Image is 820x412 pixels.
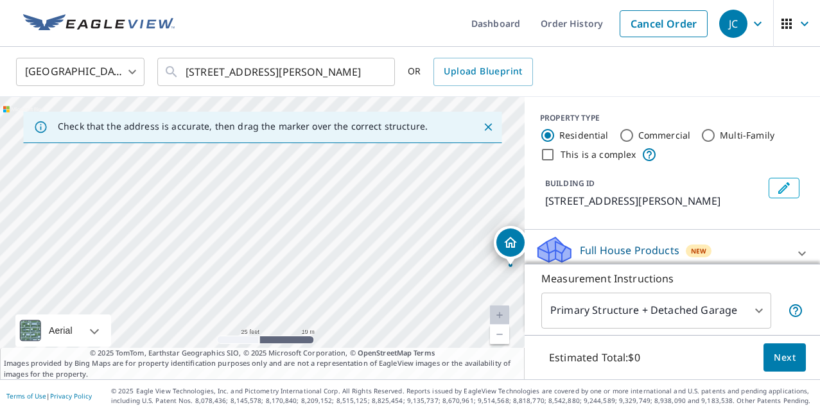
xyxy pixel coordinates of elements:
div: Aerial [45,314,76,347]
input: Search by address or latitude-longitude [186,54,369,90]
span: © 2025 TomTom, Earthstar Geographics SIO, © 2025 Microsoft Corporation, © [90,348,435,359]
button: Close [480,119,496,135]
span: Your report will include the primary structure and a detached garage if one exists. [788,303,803,318]
a: Current Level 20, Zoom In Disabled [490,305,509,325]
p: Estimated Total: $0 [539,343,650,372]
a: Terms [414,348,435,357]
p: BUILDING ID [545,178,595,189]
label: Multi-Family [720,129,774,142]
button: Edit building 1 [769,178,799,198]
p: © 2025 Eagle View Technologies, Inc. and Pictometry International Corp. All Rights Reserved. Repo... [111,386,814,406]
div: PROPERTY TYPE [540,112,805,124]
button: Next [763,343,806,372]
div: JC [719,10,747,38]
p: [STREET_ADDRESS][PERSON_NAME] [545,193,763,209]
p: Measurement Instructions [541,271,803,286]
span: Upload Blueprint [444,64,522,80]
a: OpenStreetMap [358,348,412,357]
span: Next [774,350,796,366]
a: Terms of Use [6,391,46,400]
div: Full House ProductsNew [535,235,810,271]
p: Check that the address is accurate, then drag the marker over the correct structure. [58,121,428,132]
label: This is a complex [561,148,636,161]
a: Privacy Policy [50,391,92,400]
label: Commercial [638,129,691,142]
div: Aerial [15,314,111,347]
p: Full House Products [580,243,679,258]
div: Primary Structure + Detached Garage [541,293,771,329]
div: [GEOGRAPHIC_DATA] [16,54,144,90]
p: | [6,392,92,400]
span: New [691,246,706,256]
div: Dropped pin, building 1, Residential property, 2817 Pardee Pl Livermore, CA 94550 [494,226,527,266]
label: Residential [559,129,609,142]
a: Current Level 20, Zoom Out [490,325,509,344]
a: Upload Blueprint [433,58,532,86]
div: OR [408,58,533,86]
img: EV Logo [23,14,175,33]
a: Cancel Order [620,10,708,37]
